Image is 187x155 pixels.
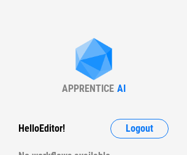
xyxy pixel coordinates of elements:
div: AI [117,83,126,94]
img: Apprentice AI [69,38,118,83]
button: Logout [110,119,169,138]
div: Hello Editor ! [18,119,65,138]
span: Logout [126,124,153,134]
div: APPRENTICE [62,83,114,94]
